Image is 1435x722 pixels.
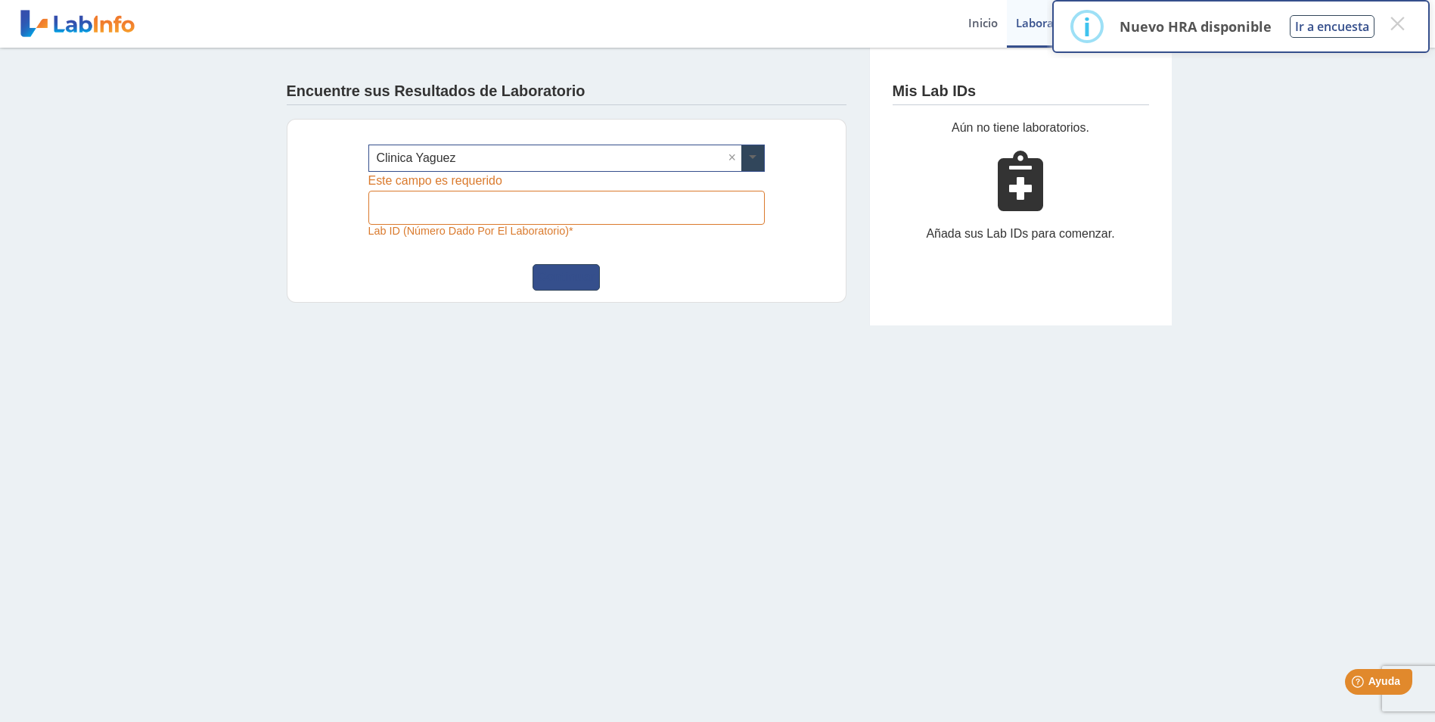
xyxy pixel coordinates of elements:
[1120,17,1272,36] p: Nuevo HRA disponible
[1300,663,1418,705] iframe: Help widget launcher
[728,149,741,167] span: Clear all
[1384,10,1411,37] button: Close this dialog
[287,82,585,101] h4: Encuentre sus Resultados de Laboratorio
[368,225,765,237] label: Lab ID (número dado por el laboratorio)
[1083,13,1091,40] div: i
[893,82,977,101] h4: Mis Lab IDs
[893,225,1149,243] div: Añada sus Lab IDs para comenzar.
[893,119,1149,137] div: Aún no tiene laboratorios.
[533,264,601,291] button: Continuar
[1290,15,1374,38] button: Ir a encuesta
[368,172,502,191] div: Este campo es requerido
